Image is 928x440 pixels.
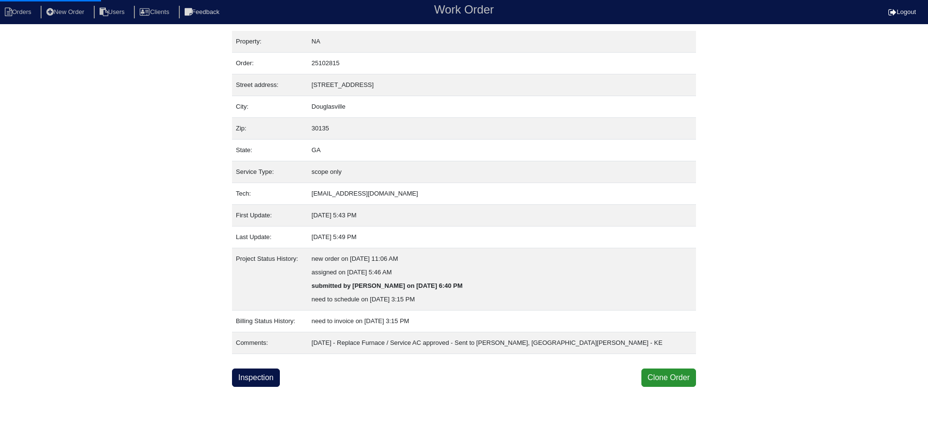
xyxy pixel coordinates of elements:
[232,118,308,140] td: Zip:
[232,74,308,96] td: Street address:
[308,161,696,183] td: scope only
[641,369,696,387] button: Clone Order
[312,293,692,306] div: need to schedule on [DATE] 3:15 PM
[308,227,696,248] td: [DATE] 5:49 PM
[888,8,916,15] a: Logout
[134,6,177,19] li: Clients
[312,314,692,328] div: need to invoice on [DATE] 3:15 PM
[232,227,308,248] td: Last Update:
[232,53,308,74] td: Order:
[232,161,308,183] td: Service Type:
[308,96,696,118] td: Douglasville
[232,31,308,53] td: Property:
[232,248,308,311] td: Project Status History:
[134,8,177,15] a: Clients
[308,332,696,354] td: [DATE] - Replace Furnace / Service AC approved - Sent to [PERSON_NAME], [GEOGRAPHIC_DATA][PERSON_...
[308,205,696,227] td: [DATE] 5:43 PM
[312,252,692,266] div: new order on [DATE] 11:06 AM
[41,6,92,19] li: New Order
[94,8,132,15] a: Users
[232,369,280,387] a: Inspection
[308,140,696,161] td: GA
[308,183,696,205] td: [EMAIL_ADDRESS][DOMAIN_NAME]
[308,74,696,96] td: [STREET_ADDRESS]
[312,279,692,293] div: submitted by [PERSON_NAME] on [DATE] 6:40 PM
[308,31,696,53] td: NA
[308,118,696,140] td: 30135
[308,53,696,74] td: 25102815
[179,6,227,19] li: Feedback
[232,96,308,118] td: City:
[232,311,308,332] td: Billing Status History:
[232,205,308,227] td: First Update:
[232,140,308,161] td: State:
[232,183,308,205] td: Tech:
[312,266,692,279] div: assigned on [DATE] 5:46 AM
[232,332,308,354] td: Comments:
[41,8,92,15] a: New Order
[94,6,132,19] li: Users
